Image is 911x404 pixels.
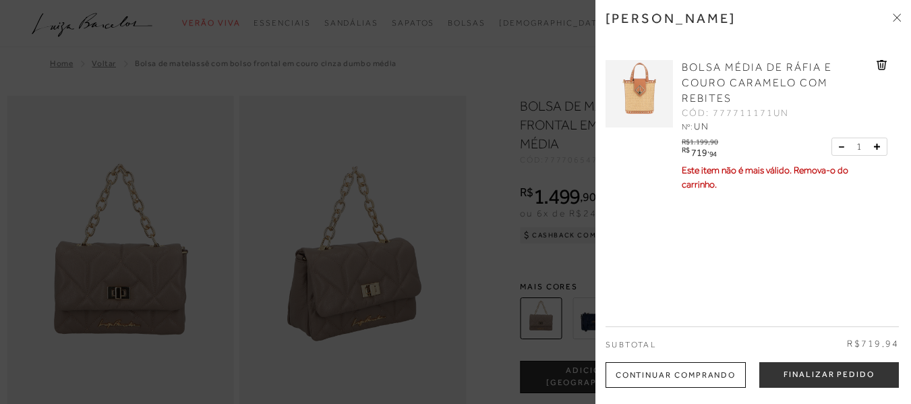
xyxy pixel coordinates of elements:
[847,337,899,351] span: R$719,94
[691,147,707,158] span: 719
[682,122,693,132] span: Nº:
[856,140,862,154] span: 1
[682,61,832,105] span: BOLSA MÉDIA DE RÁFIA E COURO CARAMELO COM REBITES
[682,165,848,190] span: Este item não é mais válido. Remova-o do carrinho.
[606,10,736,26] h3: [PERSON_NAME]
[682,134,719,146] div: R$1.199,90
[682,146,689,154] i: R$
[606,340,656,349] span: Subtotal
[606,60,673,127] img: BOLSA MÉDIA DE RÁFIA E COURO CARAMELO COM REBITES
[606,362,746,388] div: Continuar Comprando
[682,107,789,120] span: CÓD: 777711171UN
[707,146,717,154] i: ,
[759,362,899,388] button: Finalizar Pedido
[694,121,709,132] span: UN
[709,150,717,158] span: 94
[682,60,873,107] a: BOLSA MÉDIA DE RÁFIA E COURO CARAMELO COM REBITES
